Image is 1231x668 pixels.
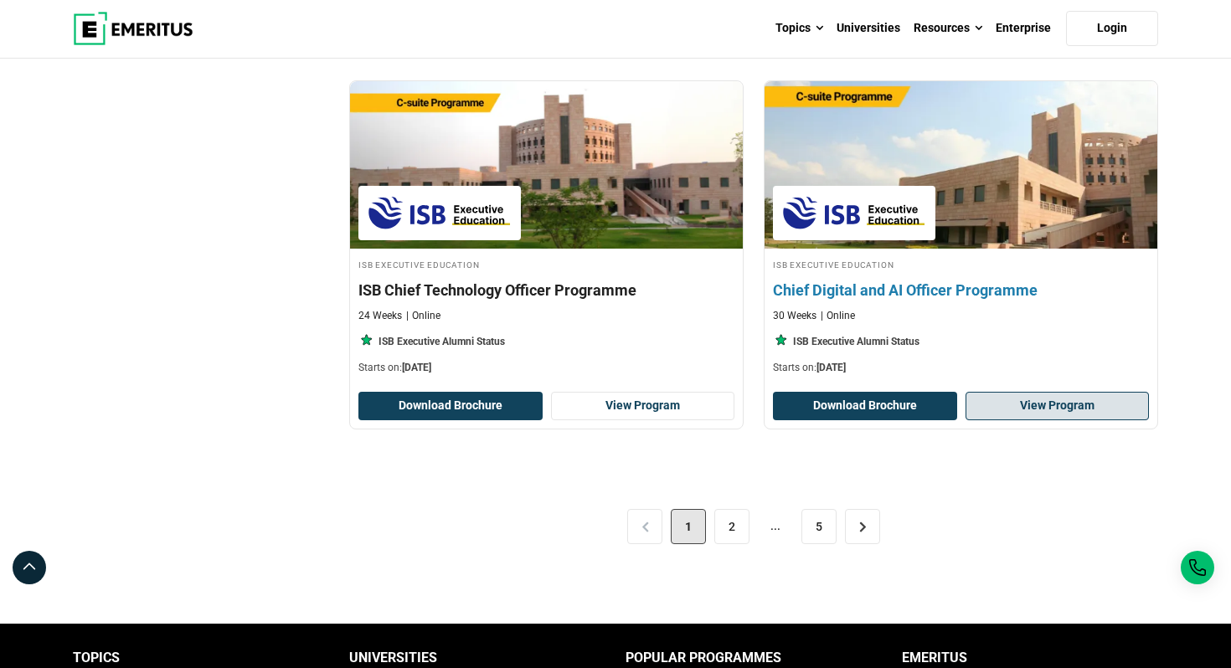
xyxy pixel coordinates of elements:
[402,362,431,373] span: [DATE]
[551,392,735,420] a: View Program
[773,392,957,420] button: Download Brochure
[358,361,734,375] p: Starts on:
[745,73,1177,257] img: Chief Digital and AI Officer Programme | Online Digital Marketing Course
[367,194,512,232] img: ISB Executive Education
[801,509,837,544] a: 5
[765,81,1157,383] a: Digital Marketing Course by ISB Executive Education - September 27, 2025 ISB Executive Education ...
[350,81,743,383] a: Leadership Course by ISB Executive Education - September 27, 2025 ISB Executive Education ISB Exe...
[406,309,440,323] p: Online
[821,309,855,323] p: Online
[758,509,793,544] span: ...
[350,81,743,249] img: ISB Chief Technology Officer Programme | Online Leadership Course
[358,280,734,301] h4: ISB Chief Technology Officer Programme
[358,257,734,271] h4: ISB Executive Education
[714,509,749,544] a: 2
[845,509,880,544] a: >
[781,194,927,232] img: ISB Executive Education
[793,335,919,349] p: ISB Executive Alumni Status
[773,257,1149,271] h4: ISB Executive Education
[966,392,1150,420] a: View Program
[358,309,402,323] p: 24 Weeks
[358,392,543,420] button: Download Brochure
[816,362,846,373] span: [DATE]
[671,509,706,544] span: 1
[773,361,1149,375] p: Starts on:
[379,335,505,349] p: ISB Executive Alumni Status
[773,280,1149,301] h4: Chief Digital and AI Officer Programme
[1066,11,1158,46] a: Login
[773,309,816,323] p: 30 Weeks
